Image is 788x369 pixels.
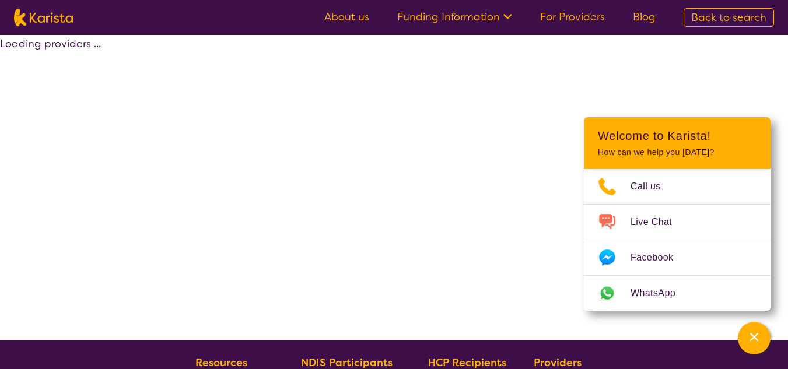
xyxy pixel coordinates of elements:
[14,9,73,26] img: Karista logo
[631,213,686,231] span: Live Chat
[540,10,605,24] a: For Providers
[684,8,774,27] a: Back to search
[584,276,771,311] a: Web link opens in a new tab.
[633,10,656,24] a: Blog
[584,117,771,311] div: Channel Menu
[584,169,771,311] ul: Choose channel
[738,322,771,354] button: Channel Menu
[397,10,512,24] a: Funding Information
[691,10,766,24] span: Back to search
[631,249,687,266] span: Facebook
[631,284,689,302] span: WhatsApp
[324,10,369,24] a: About us
[598,147,757,157] p: How can we help you [DATE]?
[631,178,675,195] span: Call us
[598,129,757,143] h2: Welcome to Karista!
